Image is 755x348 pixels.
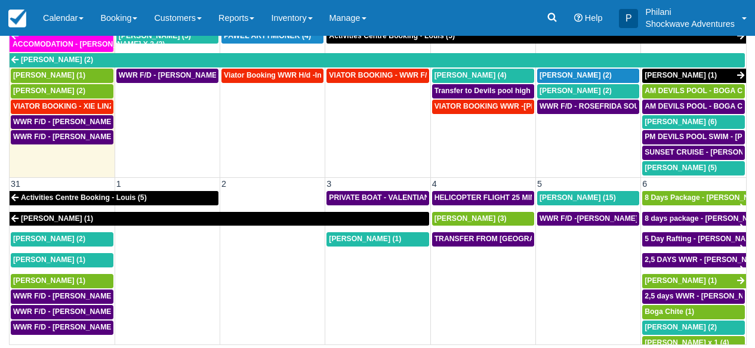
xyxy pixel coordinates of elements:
[11,69,113,83] a: [PERSON_NAME] (1)
[434,214,507,223] span: [PERSON_NAME] (3)
[540,71,612,79] span: [PERSON_NAME] (2)
[10,53,745,67] a: [PERSON_NAME] (2)
[642,274,746,288] a: [PERSON_NAME] (1)
[11,100,113,114] a: VIATOR BOOKING - XIE LINZHEN X4 (4)
[642,84,745,98] a: AM DEVILS POOL - BOGA CHITE X 1 (1)
[326,191,429,205] a: PRIVATE BOAT - VALENTIAN [PERSON_NAME] X 4 (4)
[221,29,323,44] a: PAWEL ARTYMIONEK (4)
[537,100,639,114] a: WWR F/D - ROSEFRIDA SOUER X 2 (2)
[115,179,122,189] span: 1
[21,56,93,64] span: [PERSON_NAME] (2)
[642,130,745,144] a: PM DEVILS POOL SWIM - [PERSON_NAME] X 2 (2)
[434,71,507,79] span: [PERSON_NAME] (4)
[13,255,85,264] span: [PERSON_NAME] (1)
[116,29,218,44] a: [PERSON_NAME] (5)
[432,69,534,83] a: [PERSON_NAME] (4)
[10,212,429,226] a: [PERSON_NAME] (1)
[537,191,639,205] a: [PERSON_NAME] (15)
[13,292,138,300] span: WWR F/D - [PERSON_NAME] X 2 (2)
[642,253,746,267] a: 2,5 DAYS WWR - [PERSON_NAME] X1 (1)
[434,87,631,95] span: Transfer to Devils pool high tea- [PERSON_NAME] X4 (4)
[13,307,227,316] span: WWR F/D - [PERSON_NAME] [PERSON_NAME] OHKKA X1 (1)
[537,212,639,226] a: WWR F/D -[PERSON_NAME] X 15 (15)
[13,118,131,126] span: WWR F/D - [PERSON_NAME] 1 (1)
[434,235,721,243] span: TRANSFER FROM [GEOGRAPHIC_DATA] TO VIC FALLS - [PERSON_NAME] X 1 (1)
[432,100,534,114] a: VIATOR BOOKING WWR -[PERSON_NAME] X2 (2)
[11,290,113,304] a: WWR F/D - [PERSON_NAME] X 2 (2)
[11,130,113,144] a: WWR F/D - [PERSON_NAME] X 2 (2)
[325,179,332,189] span: 3
[13,102,151,110] span: VIATOR BOOKING - XIE LINZHEN X4 (4)
[645,164,717,172] span: [PERSON_NAME] (5)
[220,179,227,189] span: 2
[119,32,191,40] span: [PERSON_NAME] (5)
[645,276,717,285] span: [PERSON_NAME] (1)
[642,146,745,160] a: SUNSET CRUISE - [PERSON_NAME] X1 (5)
[10,191,218,205] a: Activities Centre Booking - Louis (5)
[119,71,230,79] span: WWR F/D - [PERSON_NAME] (5)
[10,29,113,52] a: ACCOMODATION - [PERSON_NAME] X 2 (2)
[11,232,113,247] a: [PERSON_NAME] (2)
[13,71,85,79] span: [PERSON_NAME] (1)
[432,212,534,226] a: [PERSON_NAME] (3)
[326,29,746,44] a: Activities Centre Booking - Louis (5)
[326,232,429,247] a: [PERSON_NAME] (1)
[13,40,165,48] span: ACCOMODATION - [PERSON_NAME] X 2 (2)
[540,87,612,95] span: [PERSON_NAME] (2)
[642,161,745,175] a: [PERSON_NAME] (5)
[329,32,455,40] span: Activities Centre Booking - Louis (5)
[21,214,93,223] span: [PERSON_NAME] (1)
[642,69,746,83] a: [PERSON_NAME] (1)
[645,118,717,126] span: [PERSON_NAME] (6)
[329,71,519,79] span: VIATOR BOOKING - WWR F/D [PERSON_NAME] X 2 (3)
[329,193,516,202] span: PRIVATE BOAT - VALENTIAN [PERSON_NAME] X 4 (4)
[13,87,85,95] span: [PERSON_NAME] (2)
[8,10,26,27] img: checkfront-main-nav-mini-logo.png
[329,235,401,243] span: [PERSON_NAME] (1)
[641,179,648,189] span: 6
[645,323,717,331] span: [PERSON_NAME] (2)
[13,133,138,141] span: WWR F/D - [PERSON_NAME] X 2 (2)
[432,84,534,98] a: Transfer to Devils pool high tea- [PERSON_NAME] X4 (4)
[645,6,735,18] p: Philani
[540,193,616,202] span: [PERSON_NAME] (15)
[11,84,113,98] a: [PERSON_NAME] (2)
[536,179,543,189] span: 5
[432,191,534,205] a: HELICOPTER FLIGHT 25 MINS- [PERSON_NAME] X1 (1)
[574,14,583,22] i: Help
[642,191,746,205] a: 8 Days Package - [PERSON_NAME] (1)
[11,321,113,335] a: WWR F/D - [PERSON_NAME] X 1 (1)
[221,69,323,83] a: Viator Booking WWR H/d -Inchbald [PERSON_NAME] X 4 (4)
[642,290,745,304] a: 2,5 days WWR - [PERSON_NAME] X2 (2)
[645,18,735,30] p: Shockwave Adventures
[645,307,694,316] span: Boga Chite (1)
[13,323,138,331] span: WWR F/D - [PERSON_NAME] X 1 (1)
[537,84,639,98] a: [PERSON_NAME] (2)
[585,13,603,23] span: Help
[116,69,218,83] a: WWR F/D - [PERSON_NAME] (5)
[10,179,21,189] span: 31
[642,321,745,335] a: [PERSON_NAME] (2)
[540,102,674,110] span: WWR F/D - ROSEFRIDA SOUER X 2 (2)
[642,115,745,130] a: [PERSON_NAME] (6)
[434,102,607,110] span: VIATOR BOOKING WWR -[PERSON_NAME] X2 (2)
[645,338,729,347] span: [PERSON_NAME] x 1 (4)
[642,305,745,319] a: Boga Chite (1)
[21,193,147,202] span: Activities Centre Booking - Louis (5)
[432,232,534,247] a: TRANSFER FROM [GEOGRAPHIC_DATA] TO VIC FALLS - [PERSON_NAME] X 1 (1)
[11,274,113,288] a: [PERSON_NAME] (1)
[619,9,638,28] div: P
[11,305,113,319] a: WWR F/D - [PERSON_NAME] [PERSON_NAME] OHKKA X1 (1)
[642,212,746,226] a: 8 days package - [PERSON_NAME] X1 (1)
[224,32,311,40] span: PAWEL ARTYMIONEK (4)
[537,69,639,83] a: [PERSON_NAME] (2)
[642,232,746,247] a: 5 Day Rafting - [PERSON_NAME] X1 (1)
[540,214,670,223] span: WWR F/D -[PERSON_NAME] X 15 (15)
[434,193,628,202] span: HELICOPTER FLIGHT 25 MINS- [PERSON_NAME] X1 (1)
[13,276,85,285] span: [PERSON_NAME] (1)
[645,71,717,79] span: [PERSON_NAME] (1)
[642,100,745,114] a: AM DEVILS POOL - BOGA CHITE X 1 (1)
[11,115,113,130] a: WWR F/D - [PERSON_NAME] 1 (1)
[224,71,432,79] span: Viator Booking WWR H/d -Inchbald [PERSON_NAME] X 4 (4)
[326,69,429,83] a: VIATOR BOOKING - WWR F/D [PERSON_NAME] X 2 (3)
